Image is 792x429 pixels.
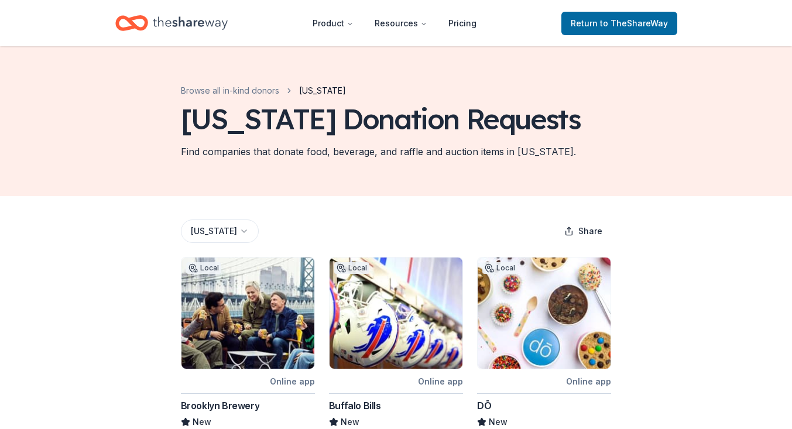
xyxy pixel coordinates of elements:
span: New [193,415,211,429]
span: Return [571,16,668,30]
nav: Main [303,9,486,37]
img: Image for DŌ [478,258,611,369]
div: [US_STATE] Donation Requests [181,102,581,135]
a: Home [115,9,228,37]
img: Image for Brooklyn Brewery [181,258,314,369]
div: Buffalo Bills [329,399,381,413]
nav: breadcrumb [181,84,346,98]
span: New [341,415,359,429]
div: Brooklyn Brewery [181,399,260,413]
a: Pricing [439,12,486,35]
div: Local [334,262,369,274]
div: Local [186,262,221,274]
span: to TheShareWay [600,18,668,28]
button: Share [555,219,612,243]
a: Returnto TheShareWay [561,12,677,35]
a: Browse all in-kind donors [181,84,279,98]
div: Online app [566,374,611,389]
span: Share [578,224,602,238]
div: Find companies that donate food, beverage, and raffle and auction items in [US_STATE]. [181,145,576,159]
span: [US_STATE] [299,84,346,98]
img: Image for Buffalo Bills [330,258,462,369]
div: DŌ [477,399,491,413]
span: New [489,415,508,429]
div: Local [482,262,517,274]
button: Resources [365,12,437,35]
div: Online app [418,374,463,389]
div: Online app [270,374,315,389]
button: Product [303,12,363,35]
